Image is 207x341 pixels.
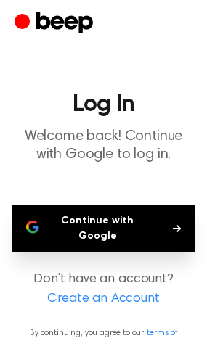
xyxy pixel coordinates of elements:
[12,270,195,309] p: Don’t have an account?
[15,289,192,309] a: Create an Account
[12,205,195,252] button: Continue with Google
[15,9,97,38] a: Beep
[12,93,195,116] h1: Log In
[12,128,195,164] p: Welcome back! Continue with Google to log in.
